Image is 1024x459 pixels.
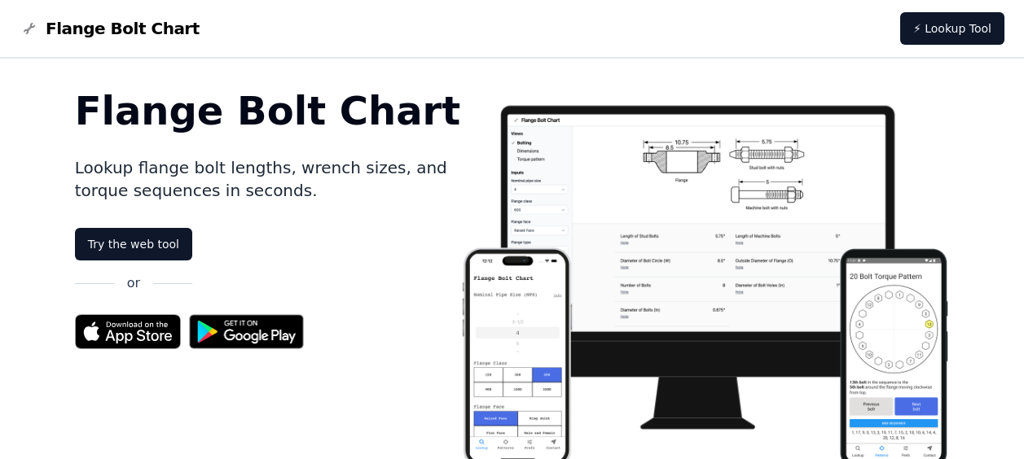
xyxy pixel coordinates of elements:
p: Lookup flange bolt lengths, wrench sizes, and torque sequences in seconds. [75,156,461,202]
a: Flange Bolt Chart LogoFlange Bolt Chart [20,17,200,40]
a: Try the web tool [75,228,192,260]
p: or [127,273,140,293]
img: App Store badge for the Flange Bolt Chart app [75,314,181,349]
img: Flange Bolt Chart Logo [20,19,39,38]
h1: Flange Bolt Chart [75,91,461,130]
a: ⚡ Lookup Tool [900,12,1004,45]
img: Get it on Google Play [181,306,313,357]
span: Flange Bolt Chart [46,17,200,40]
